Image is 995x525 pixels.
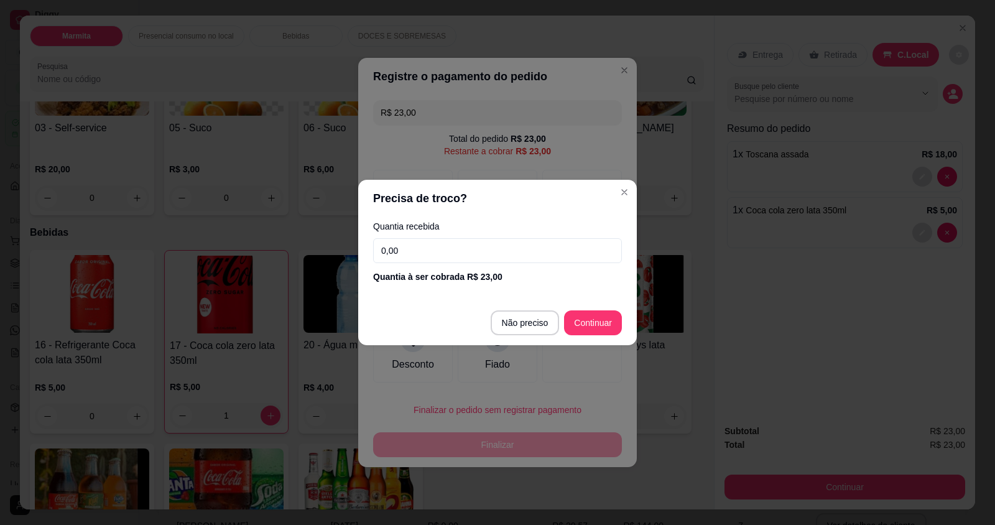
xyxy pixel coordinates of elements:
[614,182,634,202] button: Close
[373,222,622,231] label: Quantia recebida
[564,310,622,335] button: Continuar
[358,180,637,217] header: Precisa de troco?
[491,310,560,335] button: Não preciso
[373,271,622,283] div: Quantia à ser cobrada R$ 23,00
